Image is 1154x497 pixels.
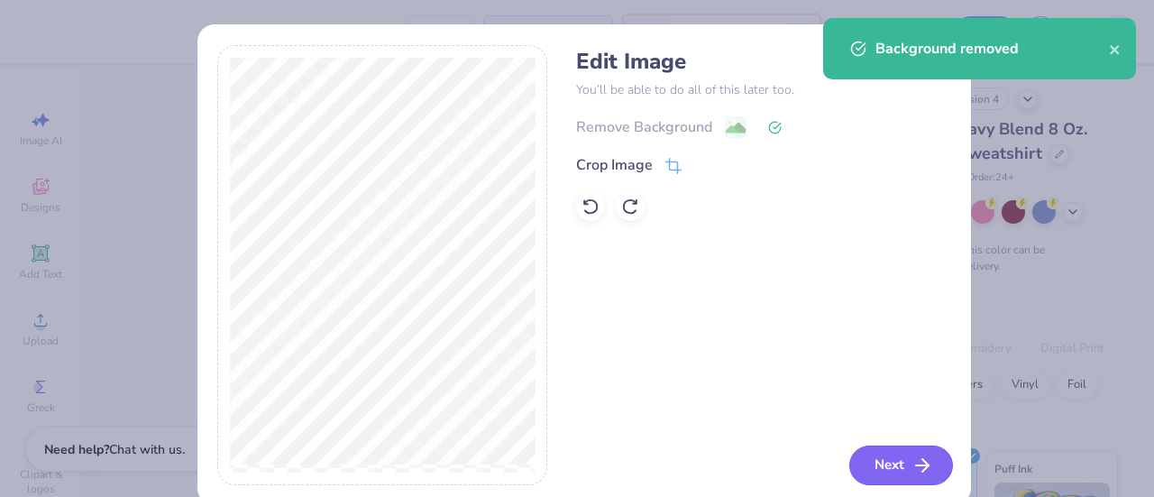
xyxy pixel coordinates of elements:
[576,154,653,176] div: Crop Image
[576,49,950,75] h4: Edit Image
[875,38,1109,60] div: Background removed
[1109,38,1122,60] button: close
[576,80,950,99] p: You’ll be able to do all of this later too.
[849,446,953,485] button: Next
